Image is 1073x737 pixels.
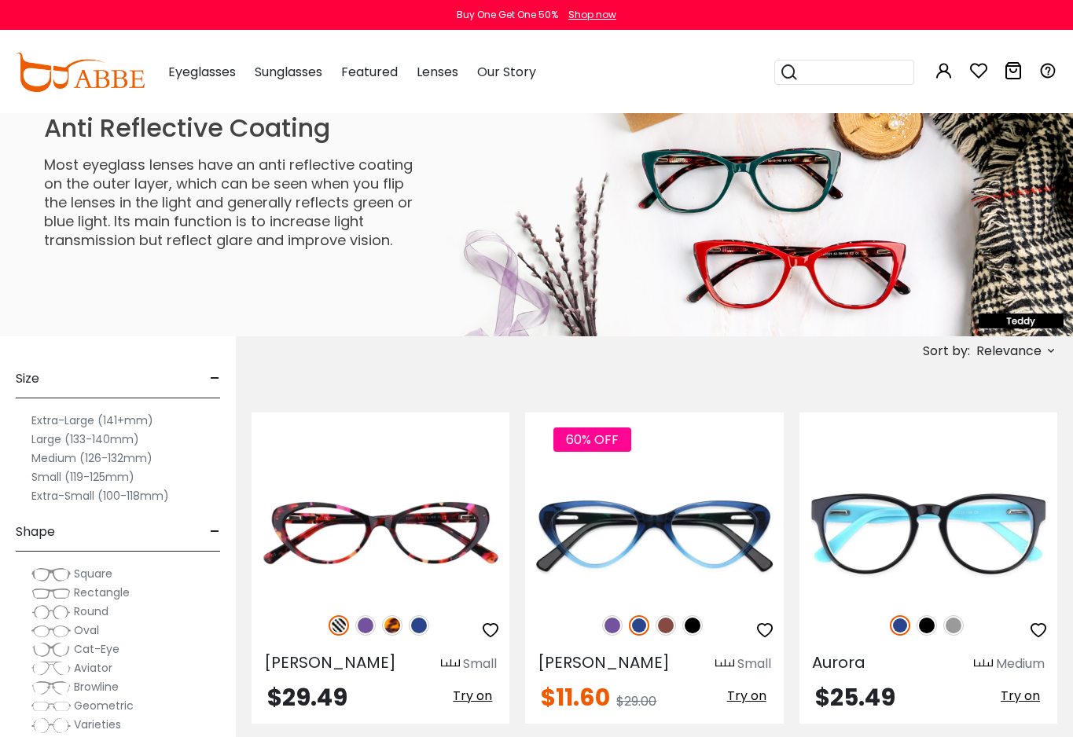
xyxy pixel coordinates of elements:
img: Varieties.png [31,717,71,734]
label: Small (119-125mm) [31,467,134,486]
img: Pattern Elena - Acetate ,Universal Bridge Fit [252,469,509,598]
span: - [210,513,220,551]
span: Geometric [74,698,134,713]
img: Blue Hannah - Acetate ,Universal Bridge Fit [525,469,783,598]
img: size ruler [441,658,460,670]
span: $29.00 [616,692,656,710]
span: Square [74,566,112,581]
img: Square.png [31,566,71,582]
span: Size [16,360,39,398]
img: Blue Aurora - Acetate ,Universal Bridge Fit [799,469,1057,598]
label: Large (133-140mm) [31,430,139,449]
img: Browline.png [31,680,71,695]
img: Black [917,615,937,636]
img: Cat-Eye.png [31,642,71,658]
span: Relevance [976,337,1042,365]
img: Blue [890,615,910,636]
img: Oval.png [31,623,71,639]
img: Rectangle.png [31,585,71,601]
img: Round.png [31,604,71,620]
img: Blue [629,615,649,636]
label: Extra-Large (141+mm) [31,411,153,430]
span: Rectangle [74,585,130,600]
a: Shop now [560,8,616,21]
span: Varieties [74,717,121,732]
span: - [210,360,220,398]
button: Try on [996,686,1045,706]
div: Small [737,654,771,673]
img: Blue [409,615,429,636]
span: Aviator [74,660,112,676]
span: Try on [453,687,492,705]
div: Shop now [568,8,616,22]
img: Purple [355,615,376,636]
img: size ruler [715,658,734,670]
img: size ruler [974,658,993,670]
p: Most eyeglass lenses have an anti reflective coating on the outer layer, which can be seen when y... [44,156,423,250]
span: Sunglasses [255,63,322,81]
span: Featured [341,63,398,81]
img: Leopard [382,615,402,636]
img: abbeglasses.com [16,53,145,92]
img: Black [682,615,703,636]
div: Buy One Get One 50% [457,8,558,22]
span: Eyeglasses [168,63,236,81]
span: [PERSON_NAME] [264,651,396,673]
label: Medium (126-132mm) [31,449,152,467]
img: Brown [656,615,676,636]
img: Pattern [329,615,349,636]
img: Aviator.png [31,661,71,676]
span: 60% OFF [553,427,631,452]
span: [PERSON_NAME] [538,651,670,673]
span: Try on [727,687,766,705]
img: Gray [943,615,964,636]
span: $29.49 [267,680,347,714]
button: Try on [448,686,497,706]
span: Try on [1001,687,1040,705]
span: Sort by: [923,342,970,360]
div: Small [463,654,497,673]
span: Round [74,603,108,619]
span: Oval [74,622,99,638]
button: Try on [722,686,771,706]
h1: Anti Reflective Coating [44,113,423,143]
div: Medium [996,654,1045,673]
span: Shape [16,513,55,551]
img: Geometric.png [31,698,71,714]
span: Aurora [812,651,865,673]
label: Extra-Small (100-118mm) [31,486,169,505]
span: $25.49 [815,680,895,714]
span: Cat-Eye [74,641,119,657]
span: Our Story [477,63,536,81]
span: Browline [74,679,119,695]
span: Lenses [417,63,458,81]
span: $11.60 [541,680,610,714]
img: Purple [602,615,623,636]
